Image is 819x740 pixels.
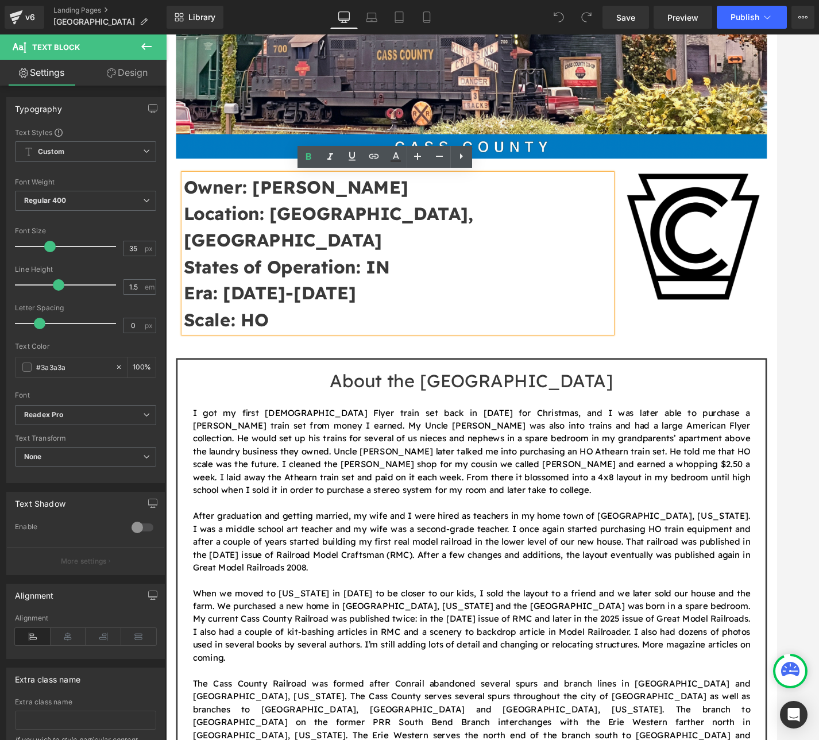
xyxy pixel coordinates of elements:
[188,12,215,22] span: Library
[15,178,156,186] div: Font Weight
[30,629,665,715] font: When we moved to [US_STATE] in [DATE] to be closer to our kids, I sold the layout to a friend and...
[358,6,385,29] a: Laptop
[15,128,156,137] div: Text Styles
[145,322,154,329] span: px
[24,452,42,461] b: None
[20,282,217,307] strong: Era: [DATE]-[DATE]
[15,391,156,399] div: Font
[547,6,570,29] button: Undo
[22,381,673,406] h1: About the [GEOGRAPHIC_DATA]
[15,522,120,534] div: Enable
[15,342,156,350] div: Text Color
[24,196,67,205] b: Regular 400
[145,245,154,252] span: px
[53,6,167,15] a: Landing Pages
[15,492,65,508] div: Text Shadow
[780,701,808,729] div: Open Intercom Messenger
[15,227,156,235] div: Font Size
[385,6,413,29] a: Tablet
[15,584,54,600] div: Alignment
[20,252,254,277] strong: States of Operation: IN
[30,424,665,524] font: I got my first [DEMOGRAPHIC_DATA] Flyer train set back in [DATE] for Christmas, and I was later a...
[15,434,156,442] div: Text Transform
[61,556,107,566] p: More settings
[38,147,64,157] b: Custom
[32,43,80,52] span: Text Block
[15,614,156,622] div: Alignment
[616,11,635,24] span: Save
[731,13,759,22] span: Publish
[23,10,37,25] div: v6
[20,191,349,247] strong: Location: [GEOGRAPHIC_DATA], [GEOGRAPHIC_DATA]
[791,6,814,29] button: More
[15,265,156,273] div: Line Height
[330,6,358,29] a: Desktop
[145,283,154,291] span: em
[20,161,276,186] strong: Owner: [PERSON_NAME]
[7,548,164,575] button: More settings
[36,361,110,373] input: Color
[5,6,44,29] a: v6
[128,357,156,377] div: %
[413,6,441,29] a: Mobile
[654,6,712,29] a: Preview
[15,98,62,114] div: Typography
[667,11,698,24] span: Preview
[167,6,223,29] a: New Library
[24,410,63,420] i: Readex Pro
[15,668,80,684] div: Extra class name
[575,6,598,29] button: Redo
[15,304,156,312] div: Letter Spacing
[717,6,787,29] button: Publish
[86,60,169,86] a: Design
[30,541,665,612] font: After graduation and getting married, my wife and I were hired as teachers in my home town of [GE...
[15,698,156,706] div: Extra class name
[20,312,117,337] strong: Scale: HO
[53,17,135,26] span: [GEOGRAPHIC_DATA]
